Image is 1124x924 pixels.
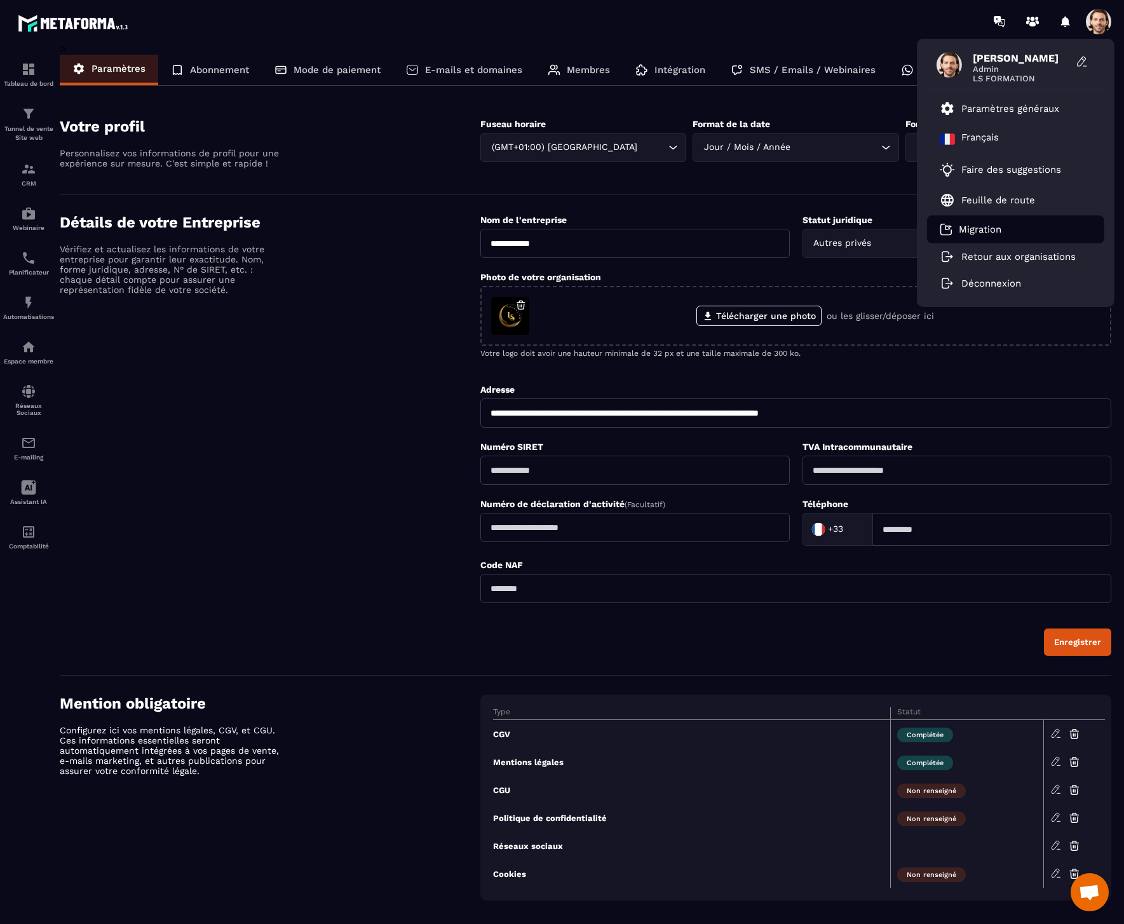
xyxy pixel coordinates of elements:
p: E-mailing [3,454,54,461]
td: Cookies [493,860,891,888]
input: Search for option [874,236,1080,250]
input: Search for option [846,520,859,539]
label: Format de la date [693,119,770,129]
a: automationsautomationsAutomatisations [3,285,54,330]
p: Abonnement [190,64,249,76]
label: Photo de votre organisation [480,272,601,282]
img: Country Flag [806,517,831,542]
p: Tunnel de vente Site web [3,125,54,142]
span: Non renseigné [897,784,966,798]
span: Jour / Mois / Année [701,140,793,154]
p: Planificateur [3,269,54,276]
span: Admin [973,64,1068,74]
p: Personnalisez vos informations de profil pour une expérience sur mesure. C'est simple et rapide ! [60,148,282,168]
div: Search for option [905,133,1111,162]
label: Nom de l'entreprise [480,215,567,225]
img: automations [21,339,36,355]
img: formation [21,161,36,177]
span: LS FORMATION [973,74,1068,83]
p: Retour aux organisations [961,251,1076,262]
span: Non renseigné [897,867,966,882]
img: logo [18,11,132,35]
span: Heure : minutes [914,140,990,154]
img: scheduler [21,250,36,266]
input: Search for option [640,140,665,154]
label: Téléphone [802,499,848,509]
a: schedulerschedulerPlanificateur [3,241,54,285]
p: Votre logo doit avoir une hauteur minimale de 32 px et une taille maximale de 300 ko. [480,349,1111,358]
p: Paramètres généraux [961,103,1059,114]
td: CGU [493,776,891,804]
p: Mode de paiement [294,64,381,76]
a: Assistant IA [3,470,54,515]
label: Adresse [480,384,515,395]
label: Fuseau horaire [480,119,546,129]
div: Enregistrer [1054,637,1101,647]
span: Non renseigné [897,812,966,826]
a: social-networksocial-networkRéseaux Sociaux [3,374,54,426]
p: Membres [567,64,610,76]
div: Open chat [1071,873,1109,911]
a: formationformationTableau de bord [3,52,54,97]
p: Assistant IA [3,498,54,505]
img: formation [21,62,36,77]
td: Mentions légales [493,748,891,776]
label: Numéro SIRET [480,442,543,452]
th: Statut [891,707,1044,720]
a: accountantaccountantComptabilité [3,515,54,559]
p: Espace membre [3,358,54,365]
p: Réseaux Sociaux [3,402,54,416]
div: Search for option [693,133,898,162]
h4: Votre profil [60,118,480,135]
p: Comptabilité [3,543,54,550]
img: automations [21,206,36,221]
h4: Détails de votre Entreprise [60,214,480,231]
label: TVA Intracommunautaire [802,442,912,452]
p: ou les glisser/déposer ici [827,311,934,321]
td: CGV [493,720,891,749]
p: Faire des suggestions [961,164,1061,175]
input: Search for option [793,140,877,154]
p: SMS / Emails / Webinaires [750,64,876,76]
button: Enregistrer [1044,628,1111,656]
img: accountant [21,524,36,540]
p: Feuille de route [961,194,1035,206]
p: Vérifiez et actualisez les informations de votre entreprise pour garantir leur exactitude. Nom, f... [60,244,282,295]
a: formationformationCRM [3,152,54,196]
h4: Mention obligatoire [60,695,480,712]
p: Configurez ici vos mentions légales, CGV, et CGU. Ces informations essentielles seront automatiqu... [60,725,282,776]
div: Search for option [802,229,1112,258]
img: formation [21,106,36,121]
a: Feuille de route [940,193,1035,208]
span: Complétée [897,756,953,770]
div: > [60,43,1111,920]
span: [PERSON_NAME] [973,52,1068,64]
a: automationsautomationsWebinaire [3,196,54,241]
div: Search for option [802,513,872,546]
a: Retour aux organisations [940,251,1076,262]
label: Télécharger une photo [696,306,822,326]
td: Politique de confidentialité [493,804,891,832]
p: E-mails et domaines [425,64,522,76]
img: email [21,435,36,451]
div: Search for option [480,133,686,162]
a: formationformationTunnel de vente Site web [3,97,54,152]
span: Complétée [897,728,953,742]
label: Statut juridique [802,215,872,225]
p: Français [961,132,999,147]
p: Tableau de bord [3,80,54,87]
span: (GMT+01:00) [GEOGRAPHIC_DATA] [489,140,640,154]
a: Migration [940,223,1001,236]
label: Code NAF [480,560,523,570]
img: social-network [21,384,36,399]
a: Paramètres généraux [940,101,1059,116]
label: Format de l’heure [905,119,984,129]
a: emailemailE-mailing [3,426,54,470]
p: Intégration [654,64,705,76]
span: Autres privés [811,236,874,250]
p: Paramètres [91,63,146,74]
span: +33 [828,523,843,536]
p: Déconnexion [961,278,1021,289]
p: Migration [959,224,1001,235]
p: Automatisations [3,313,54,320]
